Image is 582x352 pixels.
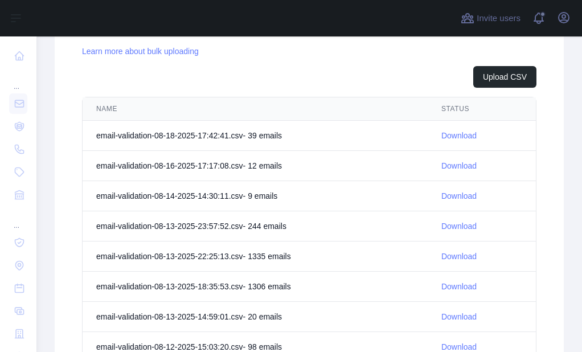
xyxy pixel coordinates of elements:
td: email-validation-08-14-2025-14:30:11.csv - 9 email s [83,181,428,211]
a: Learn more about bulk uploading [82,47,199,56]
div: ... [9,68,27,91]
td: email-validation-08-13-2025-23:57:52.csv - 244 email s [83,211,428,242]
td: email-validation-08-18-2025-17:42:41.csv - 39 email s [83,121,428,151]
a: Download [441,342,477,351]
button: Invite users [458,9,523,27]
a: Download [441,161,477,170]
span: Invite users [477,12,520,25]
th: NAME [83,97,428,121]
button: Upload CSV [473,66,536,88]
td: email-validation-08-13-2025-14:59:01.csv - 20 email s [83,302,428,332]
a: Download [441,131,477,140]
td: email-validation-08-16-2025-17:17:08.csv - 12 email s [83,151,428,181]
th: STATUS [428,97,536,121]
a: Download [441,282,477,291]
td: email-validation-08-13-2025-18:35:53.csv - 1306 email s [83,272,428,302]
a: Download [441,222,477,231]
div: ... [9,207,27,230]
td: email-validation-08-13-2025-22:25:13.csv - 1335 email s [83,242,428,272]
a: Download [441,252,477,261]
a: Download [441,312,477,321]
a: Download [441,191,477,200]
